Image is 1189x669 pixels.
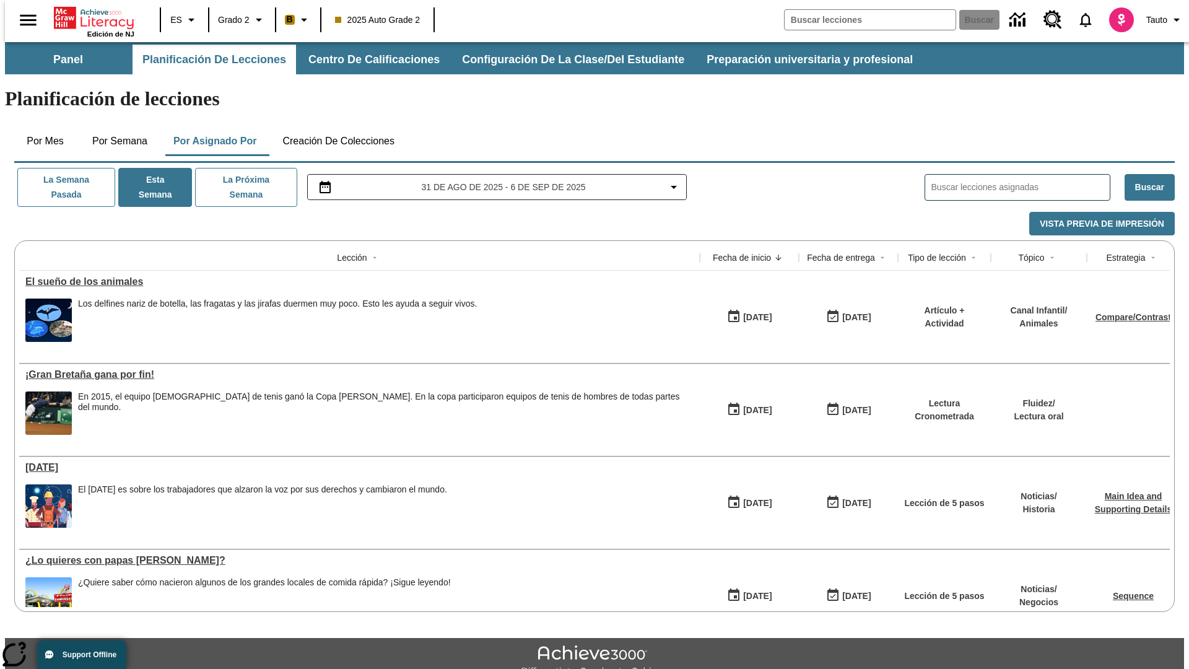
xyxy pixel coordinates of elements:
[723,305,776,329] button: 09/02/25: Primer día en que estuvo disponible la lección
[25,577,72,621] img: Uno de los primeros locales de McDonald's, con el icónico letrero rojo y los arcos amarillos.
[822,398,875,422] button: 09/07/25: Último día en que podrá accederse la lección
[1069,4,1102,36] a: Notificaciones
[842,403,871,418] div: [DATE]
[931,178,1110,196] input: Buscar lecciones asignadas
[25,369,694,380] a: ¡Gran Bretaña gana por fin!, Lecciones
[822,305,875,329] button: 09/02/25: Último día en que podrá accederse la lección
[78,577,451,588] div: ¿Quiere saber cómo nacieron algunos de los grandes locales de comida rápida? ¡Sigue leyendo!
[1102,4,1141,36] button: Escoja un nuevo avatar
[78,484,447,528] div: El Día del Trabajo es sobre los trabajadores que alzaron la voz por sus derechos y cambiaron el m...
[1019,583,1058,596] p: Noticias /
[1095,491,1172,514] a: Main Idea and Supporting Details
[218,14,250,27] span: Grado 2
[723,584,776,608] button: 07/26/25: Primer día en que estuvo disponible la lección
[1021,503,1056,516] p: Historia
[713,251,771,264] div: Fecha de inicio
[822,584,875,608] button: 07/03/26: Último día en que podrá accederse la lección
[163,126,267,156] button: Por asignado por
[280,9,316,31] button: Boost El color de la clase es anaranjado claro. Cambiar el color de la clase.
[1125,174,1175,201] button: Buscar
[822,491,875,515] button: 09/07/25: Último día en que podrá accederse la lección
[1095,312,1171,322] a: Compare/Contrast
[25,555,694,566] div: ¿Lo quieres con papas fritas?
[904,304,985,330] p: Artículo + Actividad
[63,650,116,659] span: Support Offline
[195,168,297,207] button: La próxima semana
[6,45,130,74] button: Panel
[25,276,694,287] div: El sueño de los animales
[5,42,1184,74] div: Subbarra de navegación
[298,45,450,74] button: Centro de calificaciones
[1002,3,1036,37] a: Centro de información
[14,126,76,156] button: Por mes
[272,126,404,156] button: Creación de colecciones
[78,391,694,435] div: En 2015, el equipo británico de tenis ganó la Copa Davis. En la copa participaron equipos de teni...
[743,496,772,511] div: [DATE]
[78,299,477,342] div: Los delfines nariz de botella, las fragatas y las jirafas duermen muy poco. Esto les ayuda a segu...
[213,9,271,31] button: Grado: Grado 2, Elige un grado
[842,588,871,604] div: [DATE]
[313,180,682,195] button: Seleccione el intervalo de fechas opción del menú
[78,484,447,495] div: El [DATE] es sobre los trabajadores que alzaron la voz por sus derechos y cambiaron el mundo.
[785,10,956,30] input: Buscar campo
[1014,397,1063,410] p: Fluidez /
[82,126,157,156] button: Por semana
[743,588,772,604] div: [DATE]
[118,168,192,207] button: Esta semana
[5,87,1184,110] h1: Planificación de lecciones
[723,491,776,515] button: 09/01/25: Primer día en que estuvo disponible la lección
[17,168,115,207] button: La semana pasada
[966,250,981,265] button: Sort
[25,462,694,473] a: Día del Trabajo, Lecciones
[771,250,786,265] button: Sort
[165,9,204,31] button: Lenguaje: ES, Selecciona un idioma
[697,45,923,74] button: Preparación universitaria y profesional
[842,496,871,511] div: [DATE]
[1146,14,1167,27] span: Tauto
[904,397,985,423] p: Lectura Cronometrada
[743,310,772,325] div: [DATE]
[1019,596,1058,609] p: Negocios
[1036,3,1069,37] a: Centro de recursos, Se abrirá en una pestaña nueva.
[25,391,72,435] img: Tenista británico Andy Murray extendiendo todo su cuerpo para alcanzar una pelota durante un part...
[666,180,681,195] svg: Collapse Date Range Filter
[1029,212,1175,236] button: Vista previa de impresión
[1045,250,1060,265] button: Sort
[842,310,871,325] div: [DATE]
[5,45,924,74] div: Subbarra de navegación
[875,250,890,265] button: Sort
[1146,250,1161,265] button: Sort
[37,641,126,669] button: Support Offline
[133,45,296,74] button: Planificación de lecciones
[25,299,72,342] img: Fotos de una fragata, dos delfines nariz de botella y una jirafa sobre un fondo de noche estrellada.
[78,391,694,413] div: En 2015, el equipo [DEMOGRAPHIC_DATA] de tenis ganó la Copa [PERSON_NAME]. En la copa participaro...
[367,250,382,265] button: Sort
[452,45,694,74] button: Configuración de la clase/del estudiante
[25,462,694,473] div: Día del Trabajo
[287,12,293,27] span: B
[1113,591,1154,601] a: Sequence
[421,181,585,194] span: 31 de ago de 2025 - 6 de sep de 2025
[78,577,451,621] div: ¿Quiere saber cómo nacieron algunos de los grandes locales de comida rápida? ¡Sigue leyendo!
[54,4,134,38] div: Portada
[335,14,420,27] span: 2025 Auto Grade 2
[170,14,182,27] span: ES
[1021,490,1056,503] p: Noticias /
[904,590,984,603] p: Lección de 5 pasos
[1106,251,1145,264] div: Estrategia
[25,484,72,528] img: una pancarta con fondo azul muestra la ilustración de una fila de diferentes hombres y mujeres co...
[25,555,694,566] a: ¿Lo quieres con papas fritas?, Lecciones
[87,30,134,38] span: Edición de NJ
[743,403,772,418] div: [DATE]
[1011,317,1068,330] p: Animales
[807,251,875,264] div: Fecha de entrega
[54,6,134,30] a: Portada
[908,251,966,264] div: Tipo de lección
[25,276,694,287] a: El sueño de los animales, Lecciones
[1014,410,1063,423] p: Lectura oral
[1018,251,1044,264] div: Tópico
[25,369,694,380] div: ¡Gran Bretaña gana por fin!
